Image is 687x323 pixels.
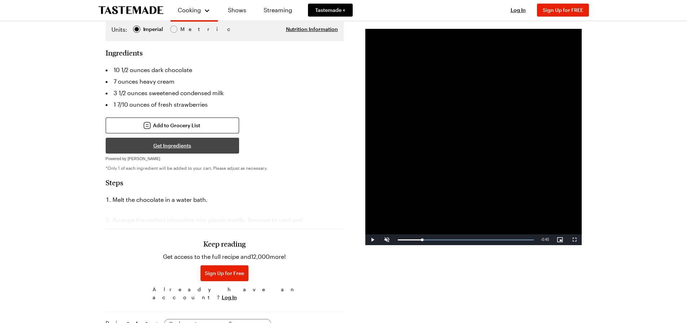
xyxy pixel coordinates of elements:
div: Imperial [143,25,163,33]
span: 0:45 [542,238,549,242]
button: Cooking [178,3,211,17]
h2: Ingredients [106,48,143,57]
button: Picture-in-Picture [553,234,567,245]
span: Sign Up for Free [205,270,244,277]
p: *Only 1 of each ingredient will be added to your cart. Please adjust as necessary. [106,165,344,171]
span: Cooking [178,6,201,13]
h3: Keep reading [203,239,246,248]
span: Imperial [143,25,164,33]
button: Log In [222,294,237,301]
li: 7 ounces heavy cream [106,76,344,87]
li: Melt the chocolate in a water bath. [106,194,344,205]
span: Powered by [PERSON_NAME] [106,156,160,161]
a: Powered by [PERSON_NAME] [106,154,160,161]
a: To Tastemade Home Page [98,6,163,14]
video-js: Video Player [365,29,582,245]
button: Fullscreen [567,234,582,245]
div: Imperial Metric [111,25,195,35]
button: Sign Up for FREE [537,4,589,17]
h2: Steps [106,178,344,187]
button: Sign Up for Free [201,265,248,281]
button: Play [365,234,380,245]
span: Metric [180,25,196,33]
span: Tastemade + [315,6,345,14]
button: Unmute [380,234,394,245]
span: - [541,238,542,242]
button: Log In [504,6,533,14]
button: Get Ingredients [106,138,239,154]
span: Add to Grocery List [153,122,200,129]
button: Nutrition Information [286,26,338,33]
label: Units: [111,25,127,34]
li: 10 1/2 ounces dark chocolate [106,64,344,76]
span: Sign Up for FREE [543,7,583,13]
div: Progress Bar [398,239,534,240]
span: Log In [511,7,526,13]
li: 3 1/2 ounces sweetened condensed milk [106,87,344,99]
button: Add to Grocery List [106,118,239,133]
div: Metric [180,25,195,33]
span: Already have an account? [153,286,297,301]
a: Tastemade + [308,4,353,17]
li: 1 7/10 ounces of fresh strawberries [106,99,344,110]
p: Get access to the full recipe and 12,000 more! [163,252,286,261]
